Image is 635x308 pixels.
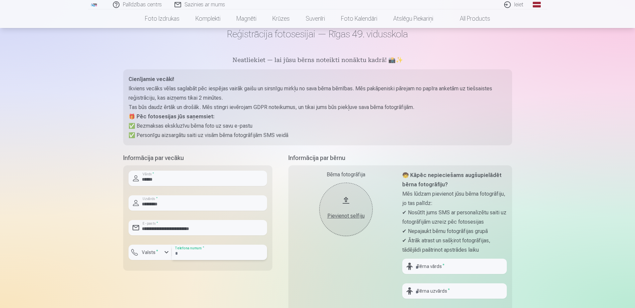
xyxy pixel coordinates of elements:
[129,103,507,112] p: Tas būs daudz ērtāk un drošāk. Mēs stingri ievērojam GDPR noteikumus, un tikai jums būs piekļuve ...
[139,249,161,256] label: Valsts
[319,183,373,236] button: Pievienot selfiju
[129,84,507,103] p: Ikviens vecāks vēlas saglabāt pēc iespējas vairāk gaišu un sirsnīgu mirkļu no sava bērna bērnības...
[441,9,498,28] a: All products
[91,3,98,7] img: /fa1
[137,9,187,28] a: Foto izdrukas
[294,171,398,179] div: Bērna fotogrāfija
[402,208,507,227] p: ✔ Nosūtīt jums SMS ar personalizētu saiti uz fotogrāfijām uzreiz pēc fotosesijas
[402,236,507,255] p: ✔ Ātrāk atrast un sašķirot fotogrāfijas, tādējādi paātrinot apstrādes laiku
[333,9,385,28] a: Foto kalendāri
[123,28,512,40] h1: Reģistrācija fotosesijai — Rīgas 49. vidusskola
[326,212,366,220] div: Pievienot selfiju
[288,153,512,163] h5: Informācija par bērnu
[129,131,507,140] p: ✅ Personīgu aizsargātu saiti uz visām bērna fotogrāfijām SMS veidā
[402,227,507,236] p: ✔ Nepajaukt bērnu fotogrāfijas grupā
[129,113,214,120] strong: 🎁 Pēc fotosesijas jūs saņemsiet:
[402,189,507,208] p: Mēs lūdzam pievienot jūsu bērna fotogrāfiju, jo tas palīdz:
[129,76,174,82] strong: Cienījamie vecāki!
[123,153,272,163] h5: Informācija par vecāku
[129,245,172,260] button: Valsts*
[402,172,501,188] strong: 🧒 Kāpēc nepieciešams augšupielādēt bērna fotogrāfiju?
[187,9,228,28] a: Komplekti
[264,9,298,28] a: Krūzes
[228,9,264,28] a: Magnēti
[385,9,441,28] a: Atslēgu piekariņi
[123,56,512,65] h5: Neatliekiet — lai jūsu bērns noteikti nonāktu kadrā! 📸✨
[129,121,507,131] p: ✅ Bezmaksas ekskluzīvu bērna foto uz savu e-pastu
[298,9,333,28] a: Suvenīri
